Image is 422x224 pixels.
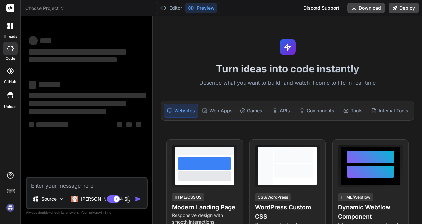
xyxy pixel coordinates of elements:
span: ‌ [136,122,141,127]
div: Tools [338,104,367,118]
img: Claude 4 Sonnet [71,196,78,202]
p: [PERSON_NAME] 4 S.. [81,196,130,202]
span: ‌ [40,38,51,43]
span: ‌ [29,49,126,55]
label: threads [3,34,17,39]
div: HTML/Webflow [338,193,373,201]
h1: Turn ideas into code instantly [157,63,418,75]
div: Games [237,104,265,118]
button: Preview [185,3,217,13]
span: ‌ [117,122,122,127]
p: Always double-check its answers. Your in Bind [26,209,148,216]
span: ‌ [36,122,68,127]
h4: WordPress Custom CSS [255,203,320,221]
span: ‌ [29,57,117,62]
p: Describe what you want to build, and watch it come to life in real-time [157,79,418,87]
span: privacy [89,210,101,214]
div: Discord Support [299,3,343,13]
span: ‌ [29,81,36,89]
button: Deploy [389,3,419,13]
label: GitHub [4,79,16,85]
label: code [6,56,15,61]
div: HTML/CSS/JS [172,193,204,201]
div: Web Apps [199,104,235,118]
img: signin [5,202,16,213]
span: ‌ [29,93,146,98]
label: Upload [4,104,17,110]
p: Source [41,196,57,202]
h4: Dynamic Webflow Component [338,203,403,221]
span: ‌ [126,122,132,127]
div: CSS/WordPress [255,193,291,201]
span: ‌ [29,36,38,45]
span: ‌ [39,82,60,87]
span: ‌ [29,109,106,114]
button: Editor [157,3,185,13]
span: ‌ [29,122,34,127]
div: APIs [267,104,296,118]
img: icon [135,196,141,202]
img: Pick Models [59,196,64,202]
h4: Modern Landing Page [172,203,237,212]
span: ‌ [29,101,126,106]
button: Download [347,3,385,13]
div: Components [297,104,337,118]
div: Internal Tools [369,104,411,118]
div: Websites [164,104,198,118]
img: attachment [124,195,132,203]
span: Choose Project [25,5,65,12]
